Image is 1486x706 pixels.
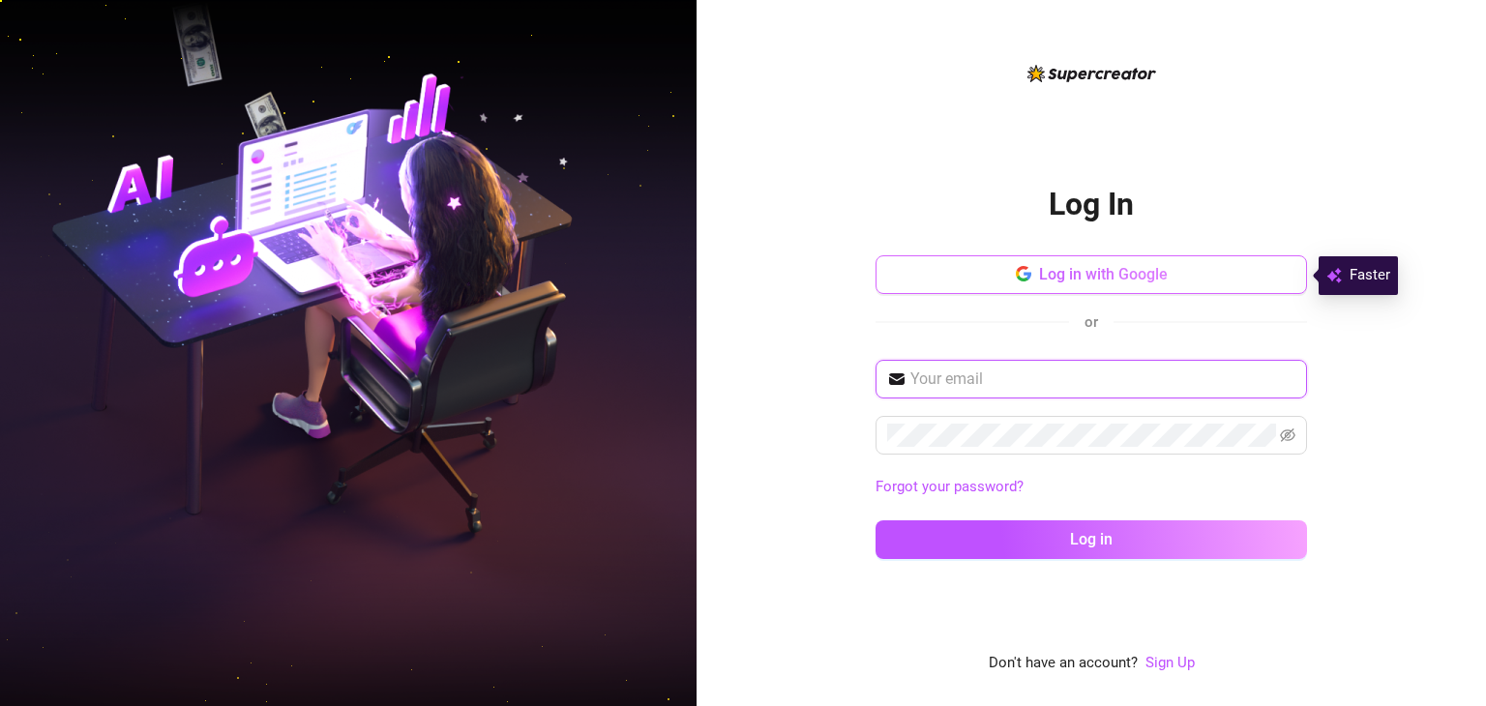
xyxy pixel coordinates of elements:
[876,520,1307,559] button: Log in
[1027,65,1156,82] img: logo-BBDzfeDw.svg
[1085,313,1098,331] span: or
[1039,265,1168,283] span: Log in with Google
[910,368,1295,391] input: Your email
[1280,427,1295,443] span: eye-invisible
[1326,264,1342,287] img: svg%3e
[1145,652,1195,675] a: Sign Up
[876,255,1307,294] button: Log in with Google
[1070,530,1113,548] span: Log in
[1049,185,1134,224] h2: Log In
[876,478,1024,495] a: Forgot your password?
[1145,654,1195,671] a: Sign Up
[1350,264,1390,287] span: Faster
[876,476,1307,499] a: Forgot your password?
[989,652,1138,675] span: Don't have an account?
